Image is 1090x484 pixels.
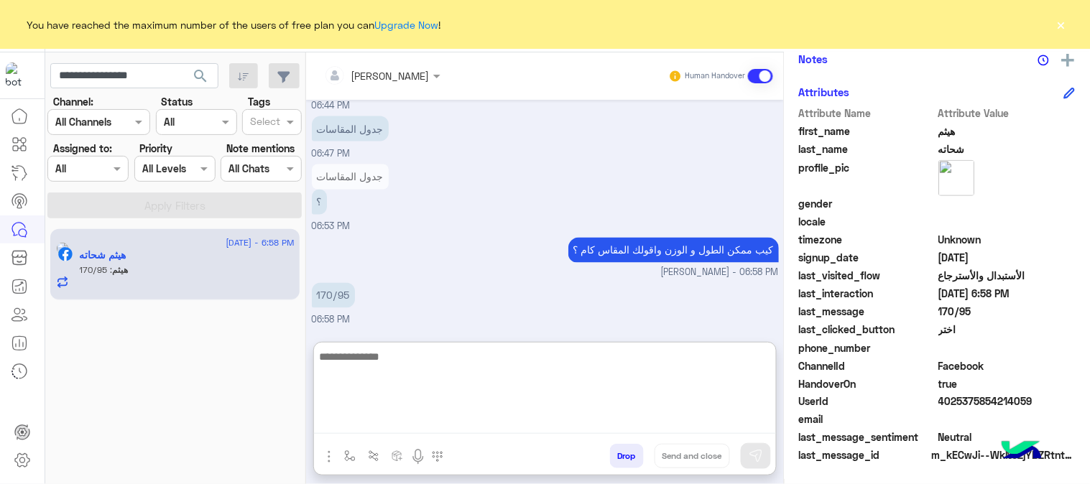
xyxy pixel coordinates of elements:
span: UserId [799,394,936,409]
label: Assigned to: [53,141,112,156]
img: send attachment [320,448,338,465]
img: notes [1038,55,1050,66]
span: last_message_sentiment [799,430,936,445]
a: Upgrade Now [375,19,439,31]
span: 0 [939,358,1076,373]
span: الأستبدال والأسترجاع [939,268,1076,283]
span: search [192,68,209,85]
span: null [939,214,1076,229]
span: 0 [939,430,1076,445]
span: 2025-08-16T15:58:51.87Z [939,286,1076,301]
img: hulul-logo.png [997,427,1047,477]
span: Attribute Value [939,106,1076,121]
span: [PERSON_NAME] - 06:58 PM [661,266,779,280]
span: Attribute Name [799,106,936,121]
span: last_message [799,304,936,319]
span: gender [799,196,936,211]
span: هيثم [113,264,129,275]
label: Tags [248,94,270,109]
span: 170/95 [939,304,1076,319]
span: 06:58 PM [312,315,351,325]
span: 06:53 PM [312,221,351,232]
button: create order [386,444,410,467]
img: make a call [432,451,443,462]
h6: Notes [799,52,828,65]
span: 2024-08-20T22:02:53.599Z [939,250,1076,265]
img: send message [749,449,763,463]
span: 06:47 PM [312,148,351,159]
span: m_kECwJi--WkNeZjYBZRtntc_qPCpshgfJSeRbGjiymvU-Me7Wb9A6PRDbpmWMl2X4i56qvBu7NHxfQwPS6Jmtdg [932,448,1076,463]
small: Human Handover [685,70,745,82]
button: Apply Filters [47,192,302,218]
span: last_message_id [799,448,929,463]
span: profile_pic [799,160,936,193]
img: Trigger scenario [368,450,379,462]
span: timezone [799,232,936,247]
span: 170/95 [80,264,113,275]
img: add [1062,54,1075,67]
img: create order [392,450,403,462]
div: Select [248,113,280,132]
img: picture [939,160,975,196]
p: 16/8/2025, 6:58 PM [312,283,355,308]
span: last_interaction [799,286,936,301]
p: 16/8/2025, 6:53 PM [312,190,327,215]
button: Trigger scenario [362,444,386,467]
p: 16/8/2025, 6:58 PM [568,238,779,263]
img: picture [56,242,69,255]
p: 16/8/2025, 6:53 PM [312,164,389,190]
label: Note mentions [226,141,295,156]
h6: Attributes [799,85,850,98]
label: Priority [139,141,172,156]
span: first_name [799,124,936,139]
span: Unknown [939,232,1076,247]
span: null [939,340,1076,355]
span: ChannelId [799,358,936,373]
span: null [939,412,1076,427]
button: Send and close [655,444,730,468]
button: search [183,63,218,94]
img: select flow [344,450,356,462]
span: 06:44 PM [312,100,351,111]
img: Facebook [58,247,73,261]
span: شحاته [939,141,1076,157]
button: × [1054,17,1068,32]
span: 4025375854214059 [939,394,1076,409]
span: هيثم [939,124,1076,139]
span: true [939,376,1076,391]
h5: هيثم شحاته [80,249,126,261]
span: HandoverOn [799,376,936,391]
span: [DATE] - 6:58 PM [226,236,294,249]
span: locale [799,214,936,229]
span: last_visited_flow [799,268,936,283]
span: signup_date [799,250,936,265]
p: 16/8/2025, 6:47 PM [312,116,389,141]
span: last_name [799,141,936,157]
img: send voice note [410,448,427,465]
button: Drop [610,444,644,468]
span: null [939,196,1076,211]
span: email [799,412,936,427]
label: Status [161,94,193,109]
button: select flow [338,444,362,467]
img: 713415422032625 [6,62,32,88]
span: phone_number [799,340,936,355]
label: Channel: [53,94,93,109]
span: last_clicked_button [799,322,936,337]
span: اختر [939,322,1076,337]
span: You have reached the maximum number of the users of free plan you can ! [27,17,441,32]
